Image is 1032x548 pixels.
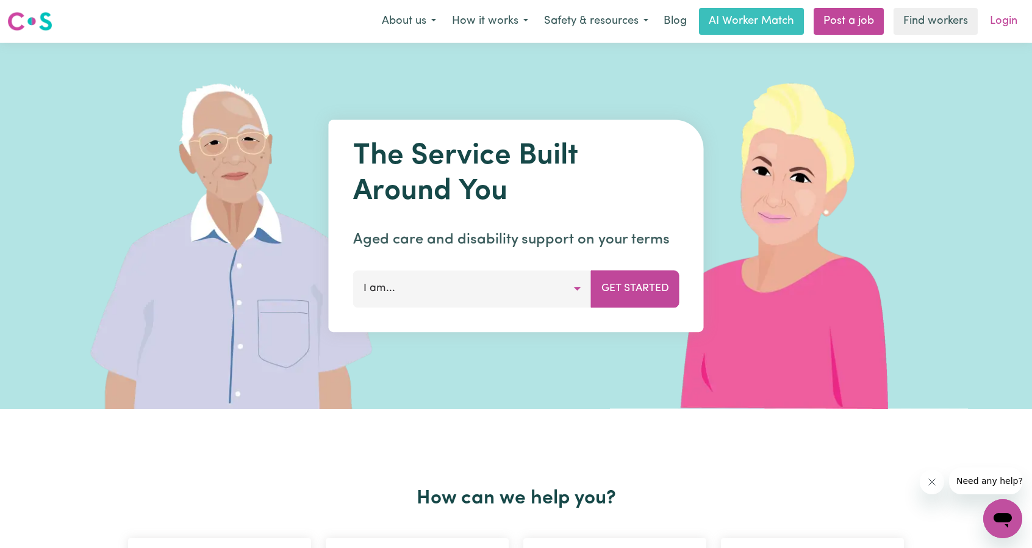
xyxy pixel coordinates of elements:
button: Safety & resources [536,9,656,34]
iframe: Message from company [949,467,1022,494]
a: Blog [656,8,694,35]
p: Aged care and disability support on your terms [353,229,679,251]
a: AI Worker Match [699,8,804,35]
img: Careseekers logo [7,10,52,32]
h1: The Service Built Around You [353,139,679,209]
iframe: Button to launch messaging window [983,499,1022,538]
a: Post a job [814,8,884,35]
a: Login [983,8,1025,35]
button: Get Started [591,270,679,307]
button: About us [374,9,444,34]
a: Find workers [894,8,978,35]
button: I am... [353,270,592,307]
iframe: Close message [920,470,944,494]
button: How it works [444,9,536,34]
a: Careseekers logo [7,7,52,35]
span: Need any help? [7,9,74,18]
h2: How can we help you? [121,487,911,510]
